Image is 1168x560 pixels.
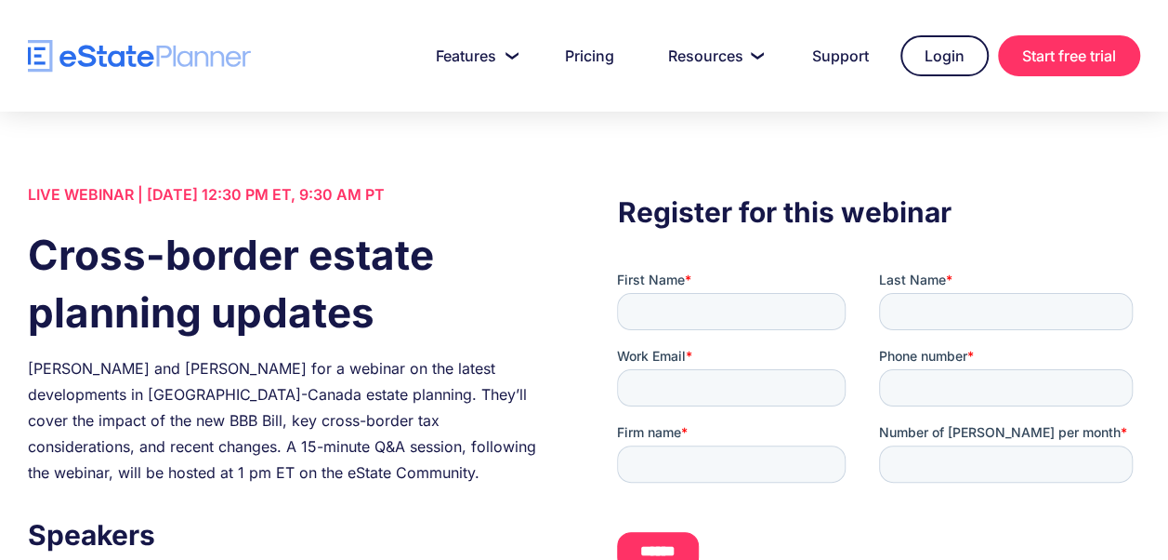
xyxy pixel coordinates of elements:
[28,513,551,556] h3: Speakers
[28,226,551,341] h1: Cross-border estate planning updates
[543,37,636,74] a: Pricing
[790,37,891,74] a: Support
[646,37,781,74] a: Resources
[998,35,1140,76] a: Start free trial
[28,181,551,207] div: LIVE WEBINAR | [DATE] 12:30 PM ET, 9:30 AM PT
[28,40,251,73] a: home
[413,37,533,74] a: Features
[28,355,551,486] div: [PERSON_NAME] and [PERSON_NAME] for a webinar on the latest developments in [GEOGRAPHIC_DATA]-Can...
[617,191,1140,233] h3: Register for this webinar
[900,35,989,76] a: Login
